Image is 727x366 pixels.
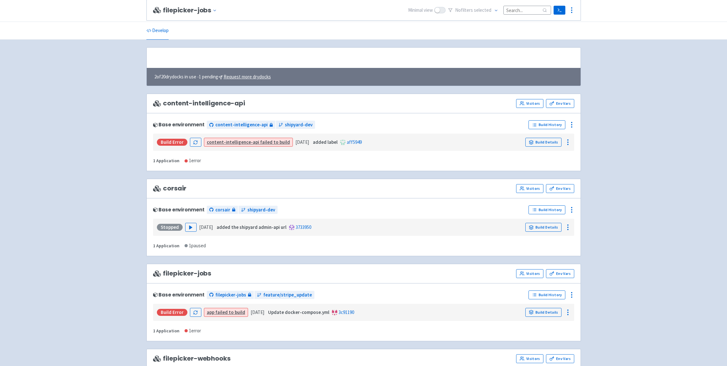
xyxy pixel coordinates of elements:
[546,354,574,363] a: Env Vars
[528,205,565,214] a: Build History
[185,157,201,164] div: 1 error
[207,139,259,145] strong: content-intelligence-api
[153,327,179,335] div: 1 Application
[215,291,246,299] span: filepicker-jobs
[157,309,187,316] div: Build Error
[528,290,565,299] a: Build History
[285,121,313,129] span: shipyard-dev
[153,292,205,297] div: Base environment
[207,206,238,214] a: corsair
[254,291,314,299] a: feature/stripe_update
[207,309,214,315] strong: app
[154,73,271,81] span: 2 of 20 drydocks in use - 1 pending
[296,224,311,230] a: 3733950
[276,121,315,129] a: shipyard-dev
[224,74,271,80] u: Request more drydocks
[516,99,543,108] a: Visitors
[313,139,338,145] strong: added label
[153,207,205,212] div: Base environment
[185,223,197,232] button: Play
[347,139,362,145] a: aff5949
[153,185,187,192] span: corsair
[157,139,187,146] div: Build Error
[546,184,574,193] a: Env Vars
[185,327,201,335] div: 1 error
[525,308,562,317] a: Build Details
[163,7,219,14] button: filepicker-jobs
[455,7,491,14] span: No filter s
[207,121,275,129] a: content-intelligence-api
[247,206,275,214] span: shipyard-dev
[215,206,230,214] span: corsair
[153,270,212,277] span: filepicker-jobs
[516,269,543,278] a: Visitors
[153,157,179,164] div: 1 Application
[207,291,254,299] a: filepicker-jobs
[207,139,290,145] a: content-intelligence-api failed to build
[408,7,433,14] span: Minimal view
[528,120,565,129] a: Build History
[503,6,551,14] input: Search...
[295,139,309,145] time: [DATE]
[207,309,245,315] a: app failed to build
[153,100,245,107] span: content-intelligence-api
[339,309,354,315] a: 3c91190
[525,138,562,147] a: Build Details
[474,7,491,13] span: selected
[516,354,543,363] a: Visitors
[157,224,183,231] div: Stopped
[153,122,205,127] div: Base environment
[525,223,562,232] a: Build Details
[185,242,206,250] div: 1 paused
[146,22,169,40] a: Develop
[217,224,286,230] strong: added the shipyard admin-api url
[516,184,543,193] a: Visitors
[153,242,179,250] div: 1 Application
[546,99,574,108] a: Env Vars
[554,6,565,15] a: Terminal
[153,355,231,362] span: filepicker-webhooks
[268,309,329,315] strong: Update docker-compose.yml
[251,309,264,315] time: [DATE]
[546,269,574,278] a: Env Vars
[215,121,268,129] span: content-intelligence-api
[199,224,213,230] time: [DATE]
[239,206,278,214] a: shipyard-dev
[263,291,312,299] span: feature/stripe_update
